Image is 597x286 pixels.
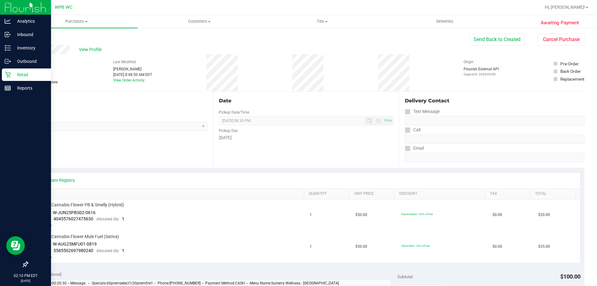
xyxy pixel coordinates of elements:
[538,212,550,218] span: $20.00
[37,191,301,196] a: SKU
[401,213,433,216] span: 60premselect1: 60% off line
[5,72,11,78] inline-svg: Retail
[122,248,124,253] span: 1
[53,210,95,215] span: W-JUN25PBS02-0616
[397,274,413,279] span: Subtotal
[493,212,502,218] span: $0.00
[27,97,207,105] div: Location
[261,15,383,28] a: Tills
[55,5,72,10] span: WPB WC
[560,273,581,280] span: $100.00
[535,191,573,196] a: Total
[541,19,579,26] span: Awaiting Payment
[399,191,483,196] a: Discount
[11,31,48,38] p: Inbound
[113,78,145,82] a: View Order Activity
[113,72,152,77] div: [DATE] 8:48:50 AM EDT
[490,191,528,196] a: Tax
[560,76,584,82] div: Replacement
[464,66,499,77] div: Flourish External API
[11,44,48,52] p: Inventory
[538,34,585,45] button: Cancel Purchase
[122,216,124,221] span: 1
[36,202,124,208] span: FT 3.5g Cannabis Flower PB & Smelly (Hybrid)
[470,34,525,45] button: Send Back to Created
[38,177,75,183] a: View State Registry
[11,17,48,25] p: Analytics
[11,58,48,65] p: Outbound
[219,128,238,134] label: Pickup Day
[219,97,393,105] div: Date
[545,5,585,10] span: Hi, [PERSON_NAME]!
[79,46,104,53] span: View Profile
[261,19,383,24] span: Tills
[219,110,249,115] label: Pickup Date/Time
[36,234,119,240] span: FT 3.5g Cannabis Flower Mule Fuel (Sativa)
[5,45,11,51] inline-svg: Inventory
[355,212,367,218] span: $50.00
[383,15,506,28] a: Deliveries
[405,116,585,125] input: Format: (999) 999-9999
[405,97,585,105] div: Delivery Contact
[5,58,11,64] inline-svg: Outbound
[464,59,474,65] label: Origin
[310,212,312,218] span: 1
[493,244,502,250] span: $0.00
[405,144,424,153] label: Email
[5,31,11,38] inline-svg: Inbound
[560,68,581,74] div: Back Order
[138,19,260,24] span: Customers
[3,273,48,279] p: 02:10 PM EDT
[3,279,48,283] p: [DATE]
[5,18,11,24] inline-svg: Analytics
[309,191,347,196] a: Quantity
[11,84,48,92] p: Reports
[11,71,48,78] p: Retail
[355,244,367,250] span: $50.00
[560,61,579,67] div: Pre-Order
[401,244,430,247] span: 30premfire1: 30% off line
[53,216,93,221] span: 4045576027475630
[538,244,550,250] span: $35.00
[15,19,138,24] span: Purchases
[138,15,261,28] a: Customers
[354,191,392,196] a: Unit Price
[428,19,462,24] span: Deliveries
[310,244,312,250] span: 1
[219,134,393,141] div: [DATE]
[113,59,136,65] label: Last Modified
[405,134,585,144] input: Format: (999) 999-9999
[96,217,119,221] span: Allocated Qty
[405,125,420,134] label: Call
[96,249,119,253] span: Allocated Qty
[5,85,11,91] inline-svg: Reports
[53,241,97,246] span: W-AUG25MFU01-0819
[53,248,93,253] span: 5585502697980240
[6,236,25,255] iframe: Resource center
[113,66,152,72] div: [PERSON_NAME]
[464,72,499,77] p: Original ID: 328309338
[15,15,138,28] a: Purchases
[405,107,440,116] label: Text Message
